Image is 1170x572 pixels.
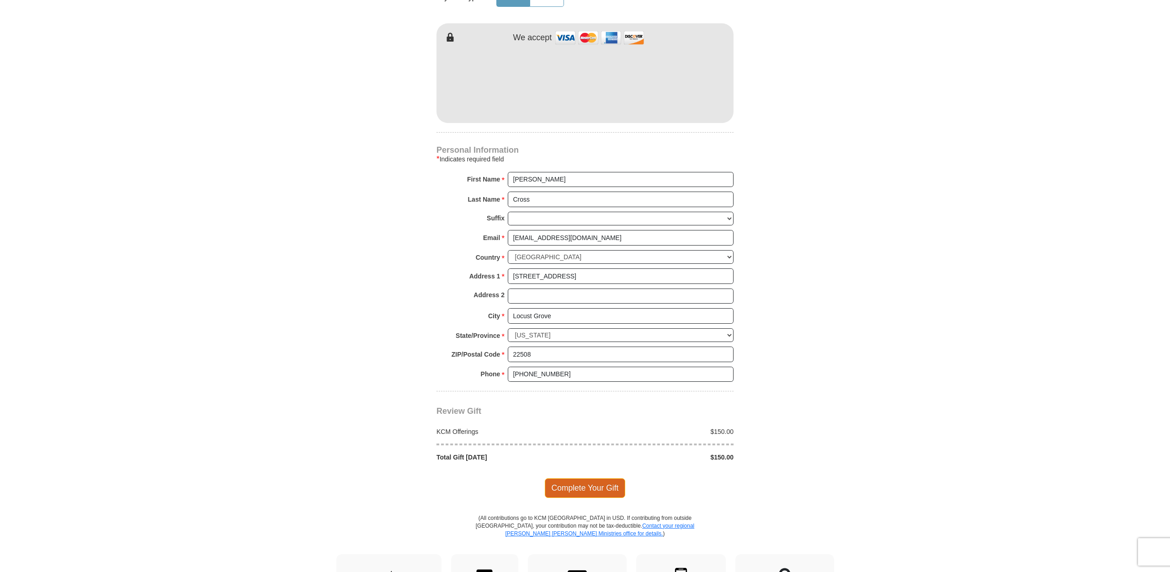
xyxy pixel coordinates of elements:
div: KCM Offerings [432,427,585,436]
h4: Personal Information [436,146,734,154]
a: Contact your regional [PERSON_NAME] [PERSON_NAME] Ministries office for details. [505,523,694,537]
h4: We accept [513,33,552,43]
strong: Suffix [487,212,505,225]
strong: Email [483,231,500,244]
strong: Last Name [468,193,500,206]
p: (All contributions go to KCM [GEOGRAPHIC_DATA] in USD. If contributing from outside [GEOGRAPHIC_D... [475,514,695,554]
div: Indicates required field [436,154,734,165]
strong: Address 1 [469,270,500,283]
strong: Country [476,251,500,264]
span: Review Gift [436,406,481,416]
strong: First Name [467,173,500,186]
strong: Phone [481,368,500,380]
strong: State/Province [456,329,500,342]
strong: Address 2 [473,289,505,301]
strong: City [488,310,500,322]
span: Complete Your Gift [545,478,626,497]
div: Total Gift [DATE] [432,453,585,462]
div: $150.00 [585,427,739,436]
div: $150.00 [585,453,739,462]
img: credit cards accepted [554,28,645,48]
strong: ZIP/Postal Code [452,348,500,361]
